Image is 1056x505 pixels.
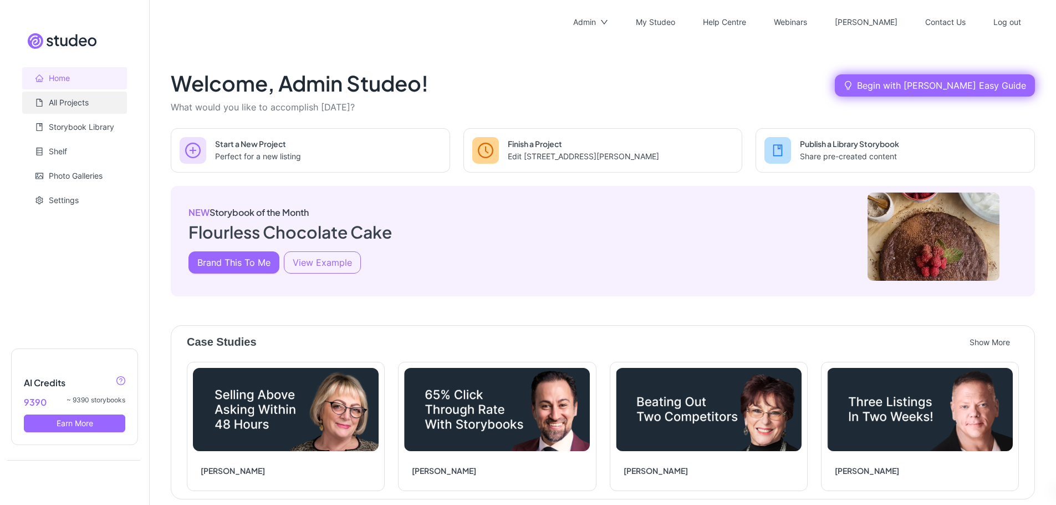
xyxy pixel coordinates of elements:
[600,18,608,26] span: down
[844,81,853,90] span: bulb
[774,17,807,27] a: Webinars
[636,17,675,27] a: My Studeo
[57,418,93,428] span: Earn More
[49,147,67,156] a: Shelf
[171,102,355,113] span: What would you like to accomplish [DATE]?
[49,98,89,107] a: All Projects
[925,17,966,27] a: Contact Us
[116,376,125,385] span: question-circle
[49,171,103,180] a: Photo Galleries
[49,73,70,83] a: Home
[188,221,392,243] span: Flourless Chocolate Cake
[835,74,1035,97] a: Begin with [PERSON_NAME] Easy Guide
[35,196,43,204] span: setting
[24,376,125,390] h5: AI Credits
[24,395,47,409] span: 9390
[67,395,125,406] span: ~ 9390 storybooks
[835,17,897,27] a: [PERSON_NAME]
[187,334,257,351] span: Case Studies
[171,70,428,96] h1: Welcome, Admin Studeo!
[197,257,271,268] span: Brand This To Me
[293,257,352,268] span: View Example
[49,189,118,211] span: Settings
[188,251,279,274] button: Brand This To Me
[993,17,1021,27] a: Log out
[28,33,96,49] img: Site logo
[49,122,114,132] a: Storybook Library
[573,4,596,40] div: Admin
[970,337,1010,347] span: Show More
[188,208,392,217] span: Storybook of the Month
[188,206,210,218] span: NEW
[857,80,1026,91] span: Begin with [PERSON_NAME] Easy Guide
[284,251,361,274] a: View Example
[24,415,125,432] button: Earn More
[961,334,1019,351] button: Show More
[703,17,746,27] a: Help Centre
